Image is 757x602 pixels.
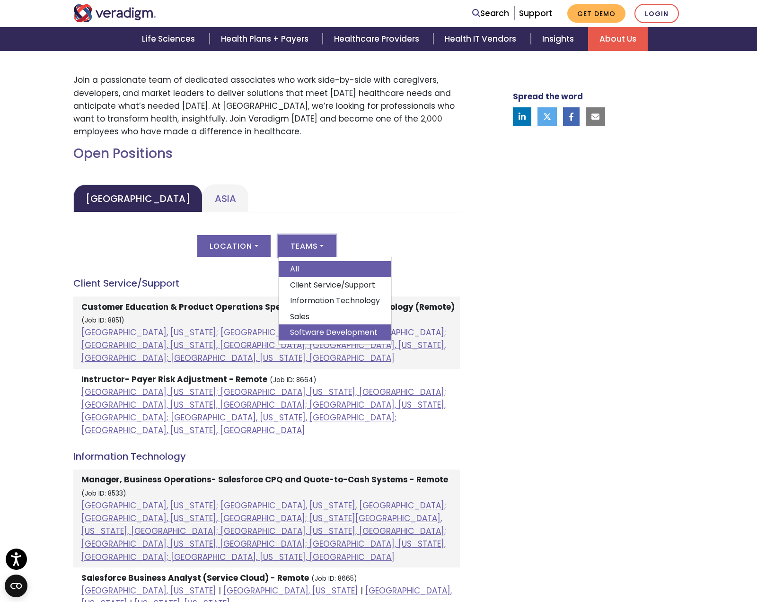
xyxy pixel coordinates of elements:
a: Sales [279,309,391,325]
small: (Job ID: 8533) [81,489,126,498]
a: Health Plans + Payers [210,27,323,51]
a: [GEOGRAPHIC_DATA], [US_STATE]; [GEOGRAPHIC_DATA], [US_STATE], [GEOGRAPHIC_DATA]; [GEOGRAPHIC_DATA... [81,327,446,364]
button: Open CMP widget [5,575,27,597]
img: Veradigm logo [73,4,156,22]
a: Healthcare Providers [323,27,433,51]
small: (Job ID: 8664) [270,375,317,384]
strong: Instructor- Payer Risk Adjustment - Remote [81,374,267,385]
a: Health IT Vendors [433,27,530,51]
strong: Salesforce Business Analyst (Service Cloud) - Remote [81,572,309,584]
a: [GEOGRAPHIC_DATA], [US_STATE]; [GEOGRAPHIC_DATA], [US_STATE], [GEOGRAPHIC_DATA]; [GEOGRAPHIC_DATA... [81,500,446,563]
span: | [361,585,363,596]
h4: Information Technology [73,451,460,462]
a: Client Service/Support [279,277,391,293]
a: Life Sciences [131,27,209,51]
a: Search [472,7,509,20]
a: [GEOGRAPHIC_DATA], [US_STATE]; [GEOGRAPHIC_DATA], [US_STATE], [GEOGRAPHIC_DATA]; [GEOGRAPHIC_DATA... [81,386,446,436]
a: Information Technology [279,293,391,309]
strong: Customer Education & Product Operations Specialist - Healthcare Technology (Remote) [81,301,455,313]
small: (Job ID: 8851) [81,316,124,325]
a: Software Development [279,324,391,340]
a: All [279,261,391,277]
a: Get Demo [567,4,625,23]
a: [GEOGRAPHIC_DATA] [73,184,202,212]
a: About Us [588,27,648,51]
p: Join a passionate team of dedicated associates who work side-by-side with caregivers, developers,... [73,74,460,138]
h2: Open Positions [73,146,460,162]
a: [GEOGRAPHIC_DATA], [US_STATE] [223,585,358,596]
strong: Spread the word [513,91,583,102]
button: Teams [278,235,336,257]
h4: Client Service/Support [73,278,460,289]
a: Login [634,4,679,23]
a: Asia [202,184,248,212]
button: Location [197,235,270,257]
span: | [219,585,221,596]
a: Support [519,8,552,19]
small: (Job ID: 8665) [311,574,357,583]
a: [GEOGRAPHIC_DATA], [US_STATE] [81,585,216,596]
strong: Manager, Business Operations- Salesforce CPQ and Quote-to-Cash Systems - Remote [81,474,448,485]
a: Insights [531,27,588,51]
